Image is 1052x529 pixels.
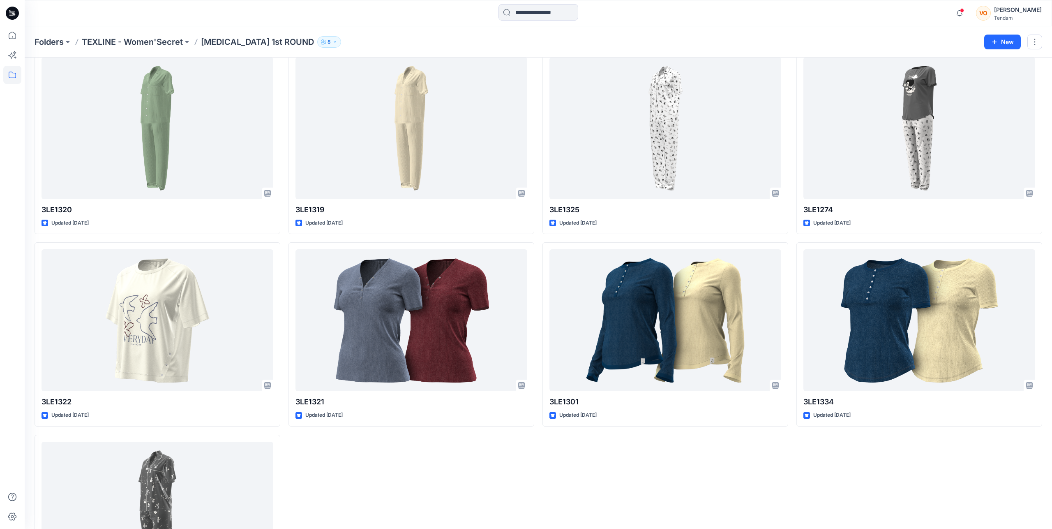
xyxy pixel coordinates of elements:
[295,396,527,408] p: 3LE1321
[35,36,64,48] a: Folders
[803,249,1035,391] a: 3LE1334
[559,219,597,227] p: Updated [DATE]
[42,249,273,391] a: 3LE1322
[549,396,781,408] p: 3LE1301
[295,204,527,216] p: 3LE1319
[201,36,314,48] p: [MEDICAL_DATA] 1st ROUND
[295,57,527,199] a: 3LE1319
[51,411,89,420] p: Updated [DATE]
[803,204,1035,216] p: 3LE1274
[328,37,331,46] p: 8
[549,57,781,199] a: 3LE1325
[549,249,781,391] a: 3LE1301
[51,219,89,227] p: Updated [DATE]
[305,411,343,420] p: Updated [DATE]
[803,57,1035,199] a: 3LE1274
[813,219,851,227] p: Updated [DATE]
[994,15,1042,21] div: Tendam
[305,219,343,227] p: Updated [DATE]
[42,57,273,199] a: 3LE1320
[549,204,781,216] p: 3LE1325
[976,6,991,21] div: VO
[559,411,597,420] p: Updated [DATE]
[984,35,1021,49] button: New
[42,396,273,408] p: 3LE1322
[803,396,1035,408] p: 3LE1334
[994,5,1042,15] div: [PERSON_NAME]
[295,249,527,391] a: 3LE1321
[317,36,341,48] button: 8
[42,204,273,216] p: 3LE1320
[813,411,851,420] p: Updated [DATE]
[82,36,183,48] a: TEXLINE - Women'Secret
